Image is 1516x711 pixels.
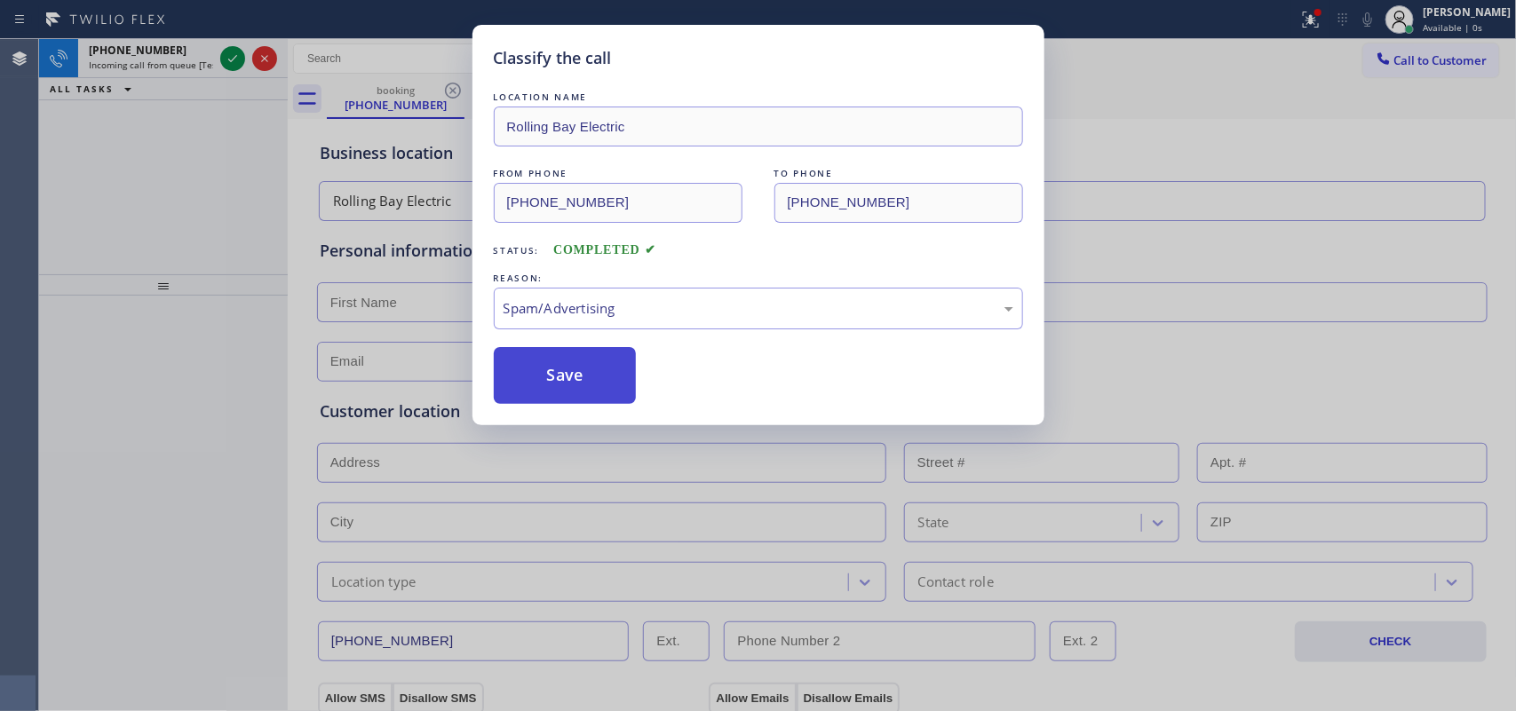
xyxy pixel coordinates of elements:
[504,298,1013,319] div: Spam/Advertising
[494,347,637,404] button: Save
[553,243,656,257] span: COMPLETED
[494,269,1023,288] div: REASON:
[494,88,1023,107] div: LOCATION NAME
[494,164,742,183] div: FROM PHONE
[774,183,1023,223] input: To phone
[494,244,540,257] span: Status:
[774,164,1023,183] div: TO PHONE
[494,46,612,70] h5: Classify the call
[494,183,742,223] input: From phone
